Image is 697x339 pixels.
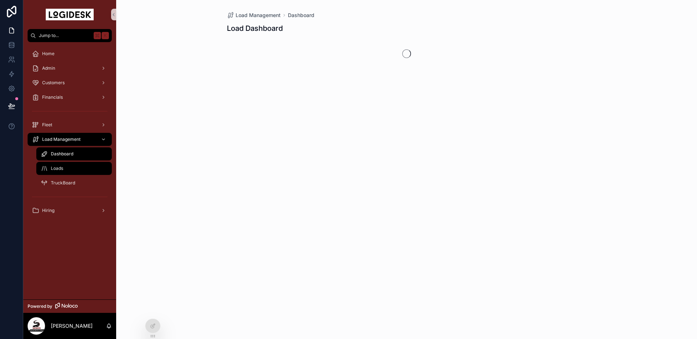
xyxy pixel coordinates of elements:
[42,51,54,57] span: Home
[28,76,112,89] a: Customers
[42,80,65,86] span: Customers
[51,151,73,157] span: Dashboard
[28,47,112,60] a: Home
[42,122,52,128] span: Fleet
[28,303,52,309] span: Powered by
[46,9,94,20] img: App logo
[39,33,91,38] span: Jump to...
[42,208,54,213] span: Hiring
[227,12,281,19] a: Load Management
[236,12,281,19] span: Load Management
[51,180,75,186] span: TruckBoard
[23,42,116,226] div: scrollable content
[42,65,55,71] span: Admin
[36,162,112,175] a: Loads
[51,322,93,330] p: [PERSON_NAME]
[28,62,112,75] a: Admin
[36,147,112,160] a: Dashboard
[28,118,112,131] a: Fleet
[28,204,112,217] a: Hiring
[102,33,108,38] span: K
[28,91,112,104] a: Financials
[23,299,116,313] a: Powered by
[42,94,63,100] span: Financials
[42,136,81,142] span: Load Management
[227,23,283,33] h1: Load Dashboard
[51,166,63,171] span: Loads
[28,133,112,146] a: Load Management
[28,29,112,42] button: Jump to...K
[36,176,112,189] a: TruckBoard
[288,12,314,19] a: Dashboard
